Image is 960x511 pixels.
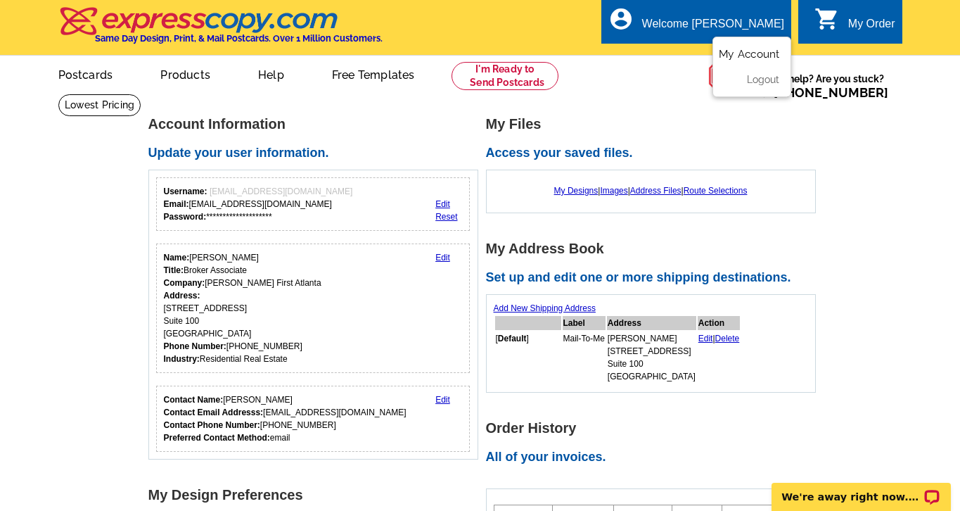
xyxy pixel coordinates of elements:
strong: Phone Number: [164,341,226,351]
i: account_circle [608,6,634,32]
td: | [698,332,741,384]
iframe: LiveChat chat widget [762,467,960,511]
span: Need help? Are you stuck? [750,72,895,100]
td: Mail-To-Me [563,332,606,384]
a: Logout [747,74,779,85]
div: [PERSON_NAME] [EMAIL_ADDRESS][DOMAIN_NAME] [PHONE_NUMBER] email [164,393,407,444]
img: help [708,56,750,96]
a: My Account [719,48,779,61]
strong: Company: [164,278,205,288]
a: Delete [715,334,740,343]
i: shopping_cart [814,6,840,32]
strong: Title: [164,265,184,275]
a: Products [138,57,233,90]
div: My Order [848,18,895,37]
strong: Contact Name: [164,395,224,405]
h2: All of your invoices. [486,450,824,465]
div: | | | [494,177,808,204]
a: [PHONE_NUMBER] [774,85,888,100]
strong: Contact Phone Number: [164,420,260,430]
h1: Order History [486,421,824,436]
div: Your personal details. [156,244,471,373]
strong: Name: [164,253,190,263]
strong: Email: [164,199,189,209]
strong: Contact Email Addresss: [164,408,264,417]
a: Edit [435,199,450,209]
th: Label [563,316,606,330]
a: Images [600,186,627,196]
a: Postcards [36,57,136,90]
a: Add New Shipping Address [494,303,596,313]
h1: My Design Preferences [148,488,486,503]
td: [PERSON_NAME] [STREET_ADDRESS] Suite 100 [GEOGRAPHIC_DATA] [607,332,696,384]
a: Address Files [630,186,681,196]
strong: Address: [164,291,200,301]
a: Route Selections [684,186,748,196]
div: Who should we contact regarding order issues? [156,386,471,452]
a: Edit [435,395,450,405]
div: Your login information. [156,177,471,231]
strong: Industry: [164,354,200,364]
h1: My Address Book [486,241,824,256]
a: Free Templates [309,57,437,90]
td: [ ] [495,332,561,384]
h2: Set up and edit one or more shipping destinations. [486,270,824,286]
th: Action [698,316,741,330]
a: My Designs [554,186,599,196]
th: Address [607,316,696,330]
a: Help [236,57,307,90]
strong: Password: [164,212,207,222]
a: Same Day Design, Print, & Mail Postcards. Over 1 Million Customers. [58,17,383,44]
strong: Username: [164,187,207,196]
div: [PERSON_NAME] Broker Associate [PERSON_NAME] First Atlanta [STREET_ADDRESS] Suite 100 [GEOGRAPHIC... [164,251,321,365]
h2: Update your user information. [148,146,486,161]
b: Default [498,334,527,343]
span: [EMAIL_ADDRESS][DOMAIN_NAME] [210,187,352,196]
span: Call [750,85,888,100]
div: Welcome [PERSON_NAME] [642,18,784,37]
h4: Same Day Design, Print, & Mail Postcards. Over 1 Million Customers. [95,33,383,44]
strong: Preferred Contact Method: [164,433,270,443]
h1: My Files [486,117,824,132]
a: Reset [435,212,457,222]
h1: Account Information [148,117,486,132]
a: shopping_cart My Order [814,15,895,33]
a: Edit [435,253,450,263]
h2: Access your saved files. [486,146,824,161]
a: Edit [698,334,713,343]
